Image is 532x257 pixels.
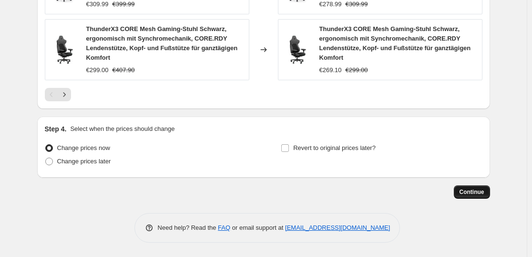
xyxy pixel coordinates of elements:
[283,35,312,64] img: 61UcveCSmDL_80x.jpg
[86,25,238,61] span: ThunderX3 CORE Mesh Gaming-Stuhl Schwarz, ergonomisch mit Synchromechanik, CORE.RDY Lendenstütze,...
[50,35,79,64] img: 61UcveCSmDL_80x.jpg
[158,224,218,231] span: Need help? Read the
[45,124,67,134] h2: Step 4.
[218,224,230,231] a: FAQ
[285,224,390,231] a: [EMAIL_ADDRESS][DOMAIN_NAME]
[346,65,368,75] strike: €299.00
[45,88,71,101] nav: Pagination
[319,65,342,75] div: €269.10
[293,144,376,151] span: Revert to original prices later?
[70,124,174,134] p: Select when the prices should change
[58,88,71,101] button: Next
[454,185,490,199] button: Continue
[57,144,110,151] span: Change prices now
[113,65,135,75] strike: €407.90
[460,188,484,196] span: Continue
[86,65,109,75] div: €299.00
[57,158,111,165] span: Change prices later
[319,25,471,61] span: ThunderX3 CORE Mesh Gaming-Stuhl Schwarz, ergonomisch mit Synchromechanik, CORE.RDY Lendenstütze,...
[230,224,285,231] span: or email support at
